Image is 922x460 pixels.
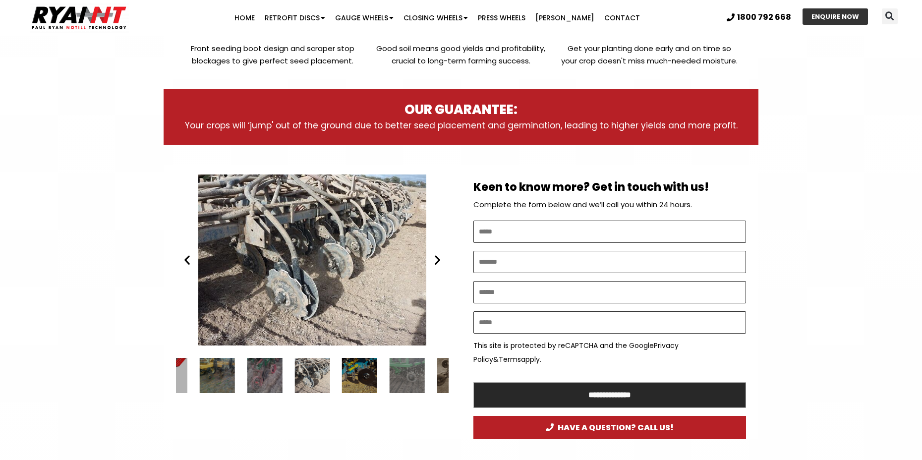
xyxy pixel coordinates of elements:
[546,423,674,432] span: HAVE A QUESTION? CALL US!
[176,358,449,393] div: Slides Slides
[811,13,859,20] span: ENQUIRE NOW
[247,358,283,393] div: 9 / 34
[473,198,746,212] p: Complete the form below and we’ll call you within 24 hours.
[599,8,645,28] a: Contact
[727,13,791,21] a: 1800 792 668
[294,358,330,393] div: Ryan NT (RFM NT) Double Disc
[499,354,521,364] a: Terms
[342,358,377,393] div: 11 / 34
[530,8,599,28] a: [PERSON_NAME]
[176,174,449,345] div: Slides
[200,358,235,393] div: 8 / 34
[390,358,425,393] div: 12 / 34
[176,174,449,345] div: 10 / 34
[882,8,898,24] div: Search
[473,182,746,193] h2: Keen to know more? Get in touch with us!
[437,358,472,393] div: 13 / 34
[737,13,791,21] span: 1800 792 668
[185,119,738,131] span: Your crops will ‘jump' out of the ground due to better seed placement and germination, leading to...
[30,2,129,33] img: Ryan NT logo
[294,358,330,393] div: 10 / 34
[803,8,868,25] a: ENQUIRE NOW
[473,8,530,28] a: Press Wheels
[183,102,739,118] h3: OUR GUARANTEE:
[230,8,260,28] a: Home
[473,339,746,366] p: This site is protected by reCAPTCHA and the Google & apply.
[473,416,746,439] a: HAVE A QUESTION? CALL US!
[183,42,362,67] p: Front seeding boot design and scraper stop blockages to give perfect seed placement.
[372,42,550,67] p: Good soil means good yields and profitability, crucial to long-term farming success.
[330,8,399,28] a: Gauge Wheels
[260,8,330,28] a: Retrofit Discs
[431,254,444,266] div: Next slide
[176,174,449,345] div: Ryan NT (RFM NT) Double Disc
[179,8,695,28] nav: Menu
[181,254,193,266] div: Previous slide
[399,8,473,28] a: Closing Wheels
[560,42,739,67] p: Get your planting done early and on time so your crop doesn't miss much-needed moisture.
